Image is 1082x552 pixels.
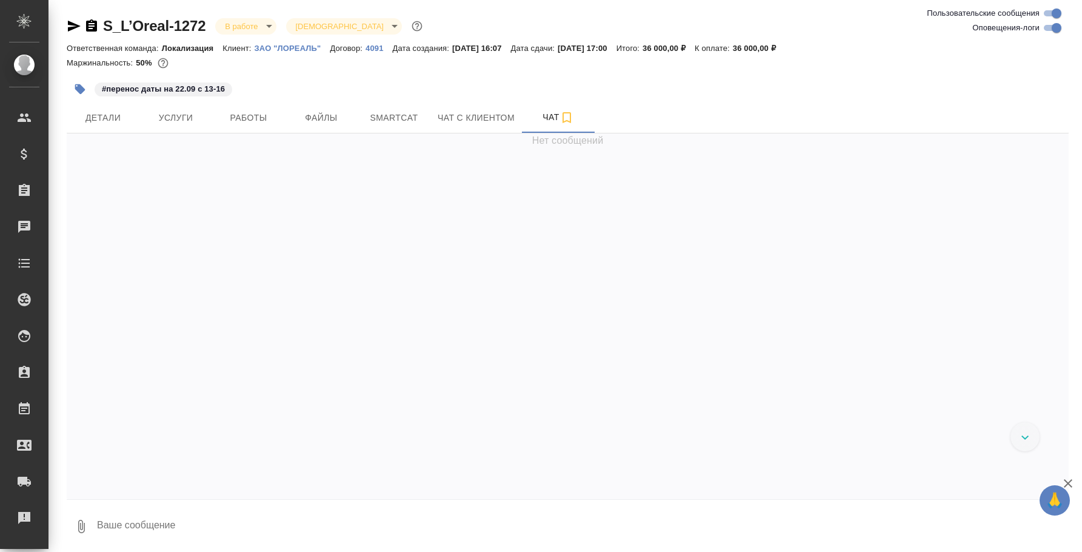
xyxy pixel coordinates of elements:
div: В работе [286,18,402,35]
p: Договор: [330,44,366,53]
p: Маржинальность: [67,58,136,67]
span: Оповещения-логи [972,22,1040,34]
p: [DATE] 17:00 [558,44,616,53]
span: Детали [74,110,132,126]
button: Скопировать ссылку для ЯМессенджера [67,19,81,33]
span: Нет сообщений [532,133,604,148]
span: Работы [219,110,278,126]
p: Локализация [162,44,223,53]
p: #перенос даты на 22.09 с 13-16 [102,83,225,95]
a: S_L’Oreal-1272 [103,18,205,34]
button: 🙏 [1040,485,1070,516]
button: 15000.00 RUB; [155,55,171,71]
span: Файлы [292,110,350,126]
p: 50% [136,58,155,67]
a: ЗАО "ЛОРЕАЛЬ" [255,42,330,53]
p: Дата создания: [393,44,452,53]
span: 🙏 [1044,488,1065,513]
span: Чат [529,110,587,125]
button: Скопировать ссылку [84,19,99,33]
p: ЗАО "ЛОРЕАЛЬ" [255,44,330,53]
p: Дата сдачи: [511,44,558,53]
p: К оплате: [695,44,733,53]
p: Итого: [616,44,643,53]
a: 4091 [366,42,392,53]
button: Добавить тэг [67,76,93,103]
p: Ответственная команда: [67,44,162,53]
button: В работе [221,21,261,32]
span: Smartcat [365,110,423,126]
span: Услуги [147,110,205,126]
p: 4091 [366,44,392,53]
button: [DEMOGRAPHIC_DATA] [292,21,387,32]
span: перенос даты на 22.09 с 13-16 [93,83,233,93]
span: Чат с клиентом [438,110,515,126]
p: 36 000,00 ₽ [733,44,785,53]
span: Пользовательские сообщения [927,7,1040,19]
p: Клиент: [222,44,254,53]
button: Доп статусы указывают на важность/срочность заказа [409,18,425,34]
p: 36 000,00 ₽ [643,44,695,53]
svg: Подписаться [559,110,574,125]
div: В работе [215,18,276,35]
p: [DATE] 16:07 [452,44,511,53]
